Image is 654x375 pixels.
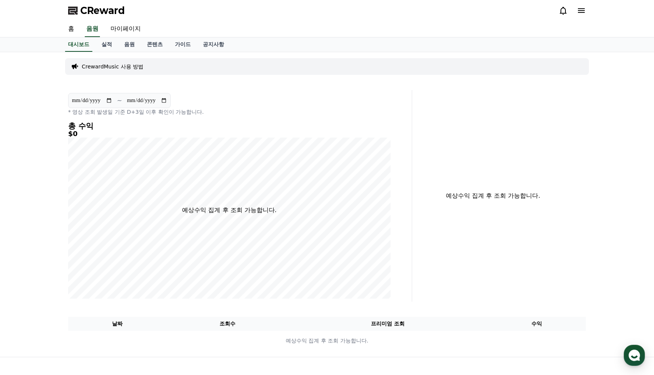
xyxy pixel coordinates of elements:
a: 대시보드 [65,37,92,52]
a: 대화 [50,240,98,259]
span: 설정 [117,251,126,257]
span: 홈 [24,251,28,257]
th: 날짜 [68,317,167,331]
a: 가이드 [169,37,197,52]
a: CReward [68,5,125,17]
th: 수익 [487,317,586,331]
a: 음원 [118,37,141,52]
span: CReward [80,5,125,17]
h5: $0 [68,130,391,138]
a: 설정 [98,240,145,259]
span: 대화 [69,251,78,257]
a: 홈 [2,240,50,259]
a: 콘텐츠 [141,37,169,52]
p: 예상수익 집계 후 조회 가능합니다. [69,337,585,345]
a: 음원 [85,21,100,37]
a: 마이페이지 [104,21,147,37]
a: 실적 [95,37,118,52]
a: CrewardMusic 사용 방법 [82,63,143,70]
a: 홈 [62,21,80,37]
h4: 총 수익 [68,122,391,130]
p: ~ [117,96,122,105]
th: 조회수 [167,317,288,331]
a: 공지사항 [197,37,230,52]
p: 예상수익 집계 후 조회 가능합니다. [182,206,276,215]
p: * 영상 조회 발생일 기준 D+3일 이후 확인이 가능합니다. [68,108,391,116]
p: 예상수익 집계 후 조회 가능합니다. [418,191,568,200]
th: 프리미엄 조회 [288,317,487,331]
